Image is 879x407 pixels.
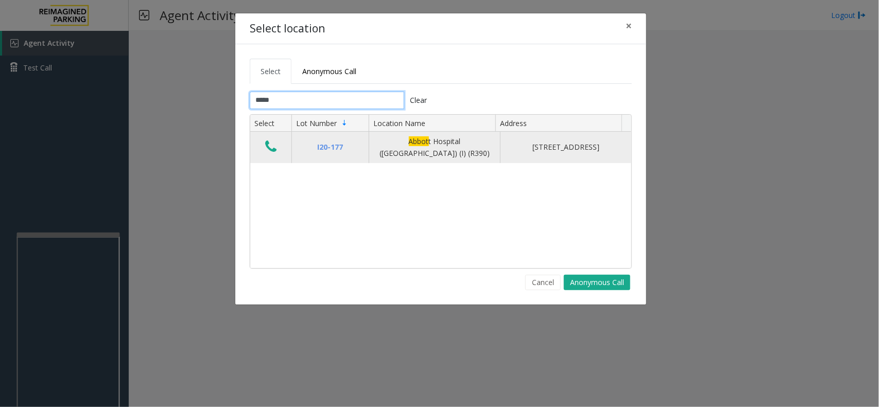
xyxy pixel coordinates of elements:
span: Select [261,66,281,76]
button: Close [618,13,639,39]
span: Sortable [340,119,349,127]
ul: Tabs [250,59,632,84]
button: Clear [404,92,433,109]
h4: Select location [250,21,325,37]
div: I20-177 [298,141,363,153]
div: t Hospital ([GEOGRAPHIC_DATA]) (I) (R390) [375,136,494,159]
span: Lot Number [296,118,337,128]
span: × [626,19,632,33]
span: Address [500,118,527,128]
span: Location Name [373,118,425,128]
button: Cancel [525,275,561,290]
div: [STREET_ADDRESS] [507,141,625,153]
span: Anonymous Call [302,66,356,76]
th: Select [250,115,291,132]
span: Abbot [409,136,429,146]
div: Data table [250,115,631,268]
button: Anonymous Call [564,275,630,290]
